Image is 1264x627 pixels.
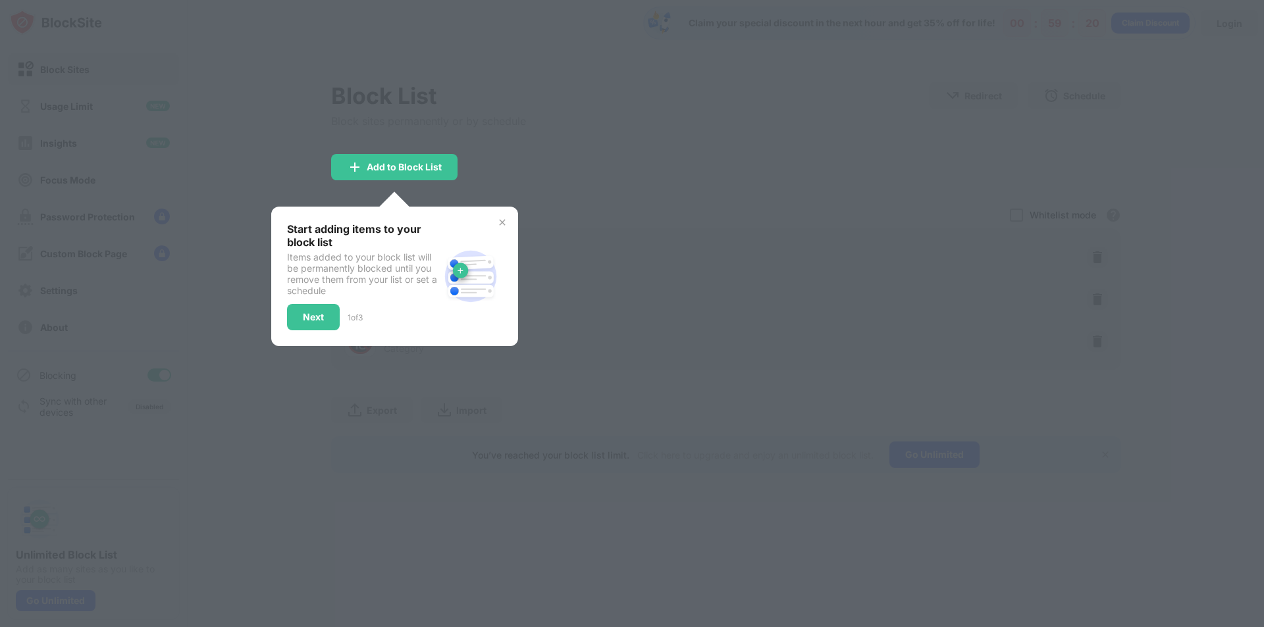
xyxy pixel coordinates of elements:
img: block-site.svg [439,245,502,308]
div: Start adding items to your block list [287,222,439,249]
div: Items added to your block list will be permanently blocked until you remove them from your list o... [287,251,439,296]
div: 1 of 3 [348,313,363,322]
div: Add to Block List [367,162,442,172]
div: Next [303,312,324,322]
img: x-button.svg [497,217,508,228]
